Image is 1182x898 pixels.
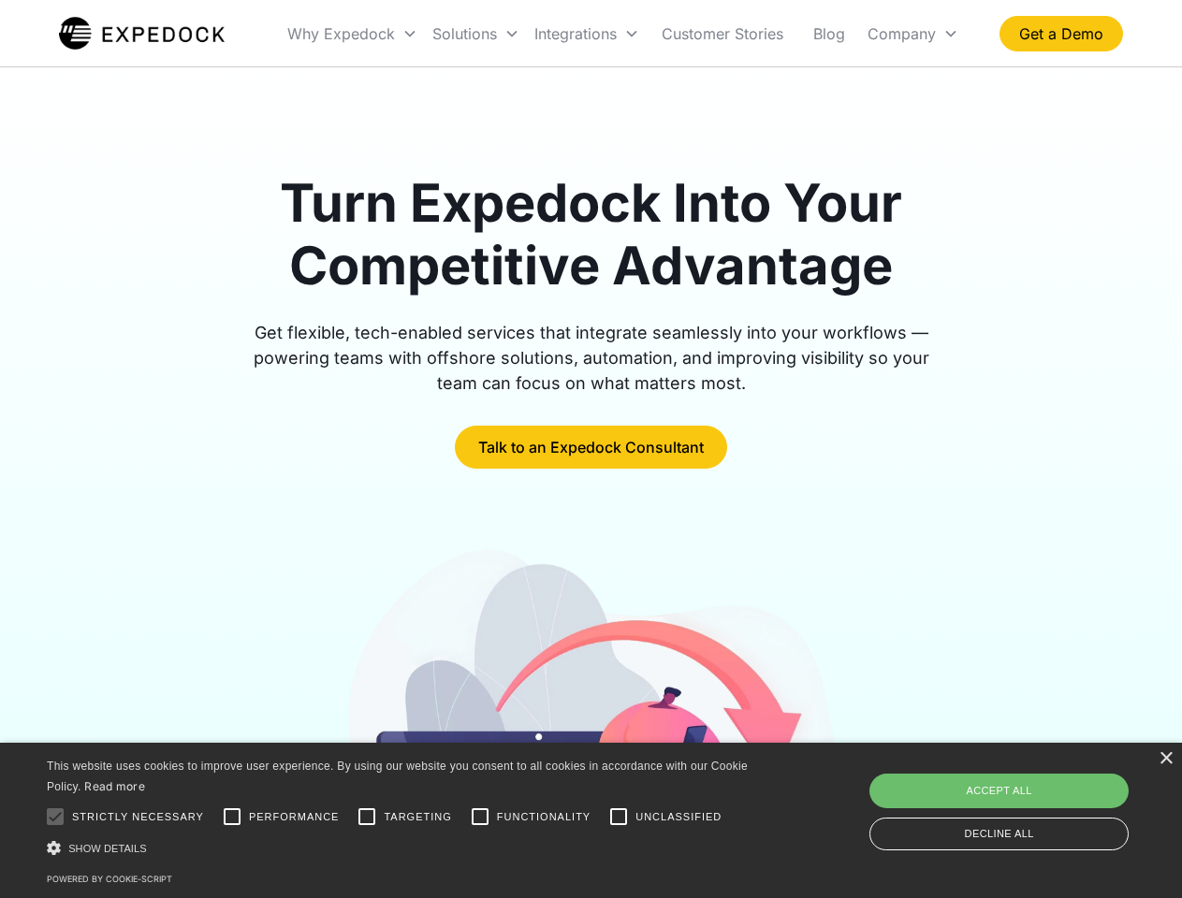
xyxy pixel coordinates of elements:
[425,2,527,65] div: Solutions
[59,15,225,52] img: Expedock Logo
[47,838,754,858] div: Show details
[47,760,748,794] span: This website uses cookies to improve user experience. By using our website you consent to all coo...
[798,2,860,65] a: Blog
[860,2,966,65] div: Company
[232,172,951,297] h1: Turn Expedock Into Your Competitive Advantage
[455,426,727,469] a: Talk to an Expedock Consultant
[647,2,798,65] a: Customer Stories
[432,24,497,43] div: Solutions
[59,15,225,52] a: home
[84,779,145,793] a: Read more
[68,843,147,854] span: Show details
[635,809,722,825] span: Unclassified
[232,320,951,396] div: Get flexible, tech-enabled services that integrate seamlessly into your workflows — powering team...
[527,2,647,65] div: Integrations
[249,809,340,825] span: Performance
[384,809,451,825] span: Targeting
[870,696,1182,898] iframe: Chat Widget
[1000,16,1123,51] a: Get a Demo
[47,874,172,884] a: Powered by cookie-script
[534,24,617,43] div: Integrations
[287,24,395,43] div: Why Expedock
[72,809,204,825] span: Strictly necessary
[497,809,591,825] span: Functionality
[280,2,425,65] div: Why Expedock
[868,24,936,43] div: Company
